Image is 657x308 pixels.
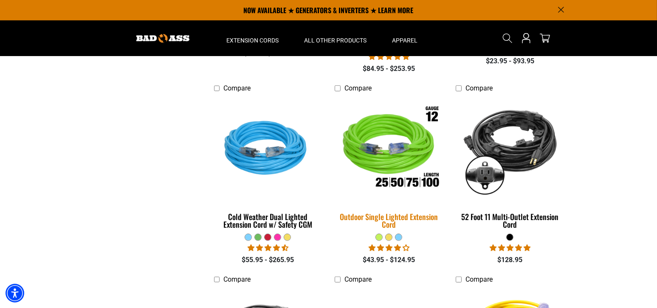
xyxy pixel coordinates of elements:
[335,96,443,233] a: Outdoor Single Lighted Extension Cord Outdoor Single Lighted Extension Cord
[538,33,552,43] a: cart
[214,255,322,265] div: $55.95 - $265.95
[335,64,443,74] div: $84.95 - $253.95
[227,37,279,44] span: Extension Cords
[248,244,288,252] span: 4.62 stars
[6,284,24,302] div: Accessibility Menu
[380,20,431,56] summary: Apparel
[456,56,564,66] div: $23.95 - $93.95
[519,20,533,56] a: Open this option
[223,84,251,92] span: Compare
[344,275,372,283] span: Compare
[136,34,189,43] img: Bad Ass Extension Cords
[490,244,530,252] span: 4.95 stars
[392,37,418,44] span: Apparel
[457,101,564,198] img: black
[223,275,251,283] span: Compare
[456,213,564,228] div: 52 Foot 11 Multi-Outlet Extension Cord
[369,244,409,252] span: 4.00 stars
[330,95,448,204] img: Outdoor Single Lighted Extension Cord
[335,255,443,265] div: $43.95 - $124.95
[214,213,322,228] div: Cold Weather Dual Lighted Extension Cord w/ Safety CGM
[456,255,564,265] div: $128.95
[292,20,380,56] summary: All Other Products
[369,53,409,61] span: 4.84 stars
[465,84,493,92] span: Compare
[214,96,322,233] a: Light Blue Cold Weather Dual Lighted Extension Cord w/ Safety CGM
[456,96,564,233] a: black 52 Foot 11 Multi-Outlet Extension Cord
[214,20,292,56] summary: Extension Cords
[344,84,372,92] span: Compare
[214,101,321,198] img: Light Blue
[335,213,443,228] div: Outdoor Single Lighted Extension Cord
[501,31,514,45] summary: Search
[465,275,493,283] span: Compare
[305,37,367,44] span: All Other Products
